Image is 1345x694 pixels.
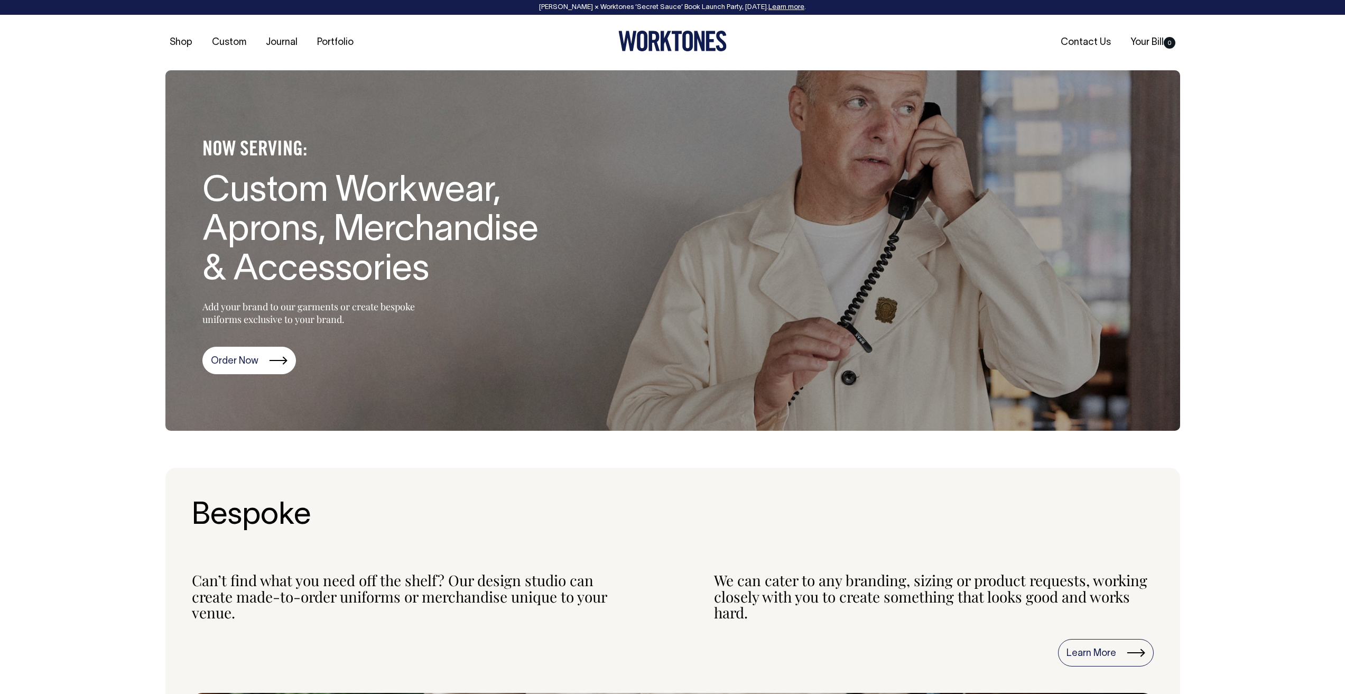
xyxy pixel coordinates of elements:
h2: Bespoke [192,499,1154,533]
a: Order Now [202,347,296,374]
a: Contact Us [1056,34,1115,51]
div: Can’t find what you need off the shelf? Our design studio can create made-to-order uniforms or me... [192,572,632,621]
div: We can cater to any branding, sizing or product requests, working closely with you to create some... [714,572,1154,621]
a: Custom [208,34,251,51]
div: [PERSON_NAME] × Worktones ‘Secret Sauce’ Book Launch Party, [DATE]. . [11,4,1334,11]
h4: NOW SERVING: [202,138,546,162]
span: 0 [1164,37,1175,49]
h1: Custom Workwear, Aprons, Merchandise & Accessories [202,172,546,291]
a: Your Bill0 [1126,34,1180,51]
a: Portfolio [313,34,358,51]
p: Add your brand to our garments or create bespoke uniforms exclusive to your brand. [202,300,440,326]
a: Shop [165,34,197,51]
a: Learn more [768,4,804,11]
a: Learn More [1058,639,1154,667]
a: Journal [262,34,302,51]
